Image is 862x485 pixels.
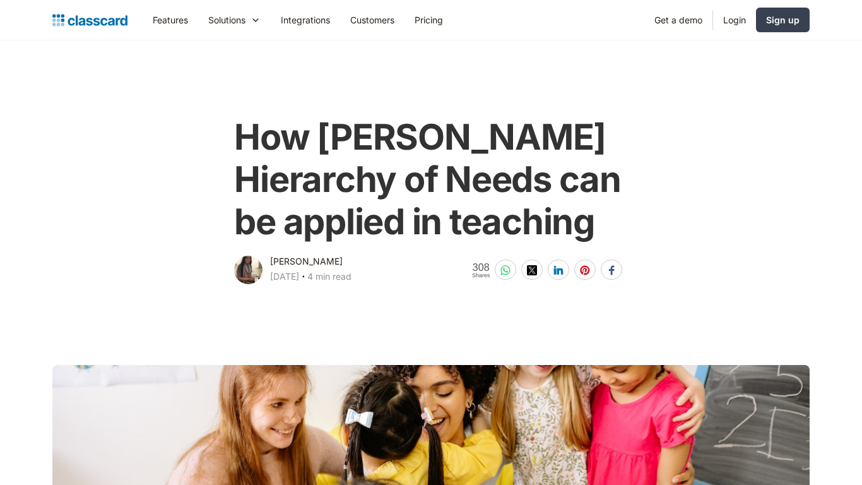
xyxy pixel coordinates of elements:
[472,273,490,278] span: Shares
[234,116,627,244] h1: How [PERSON_NAME] Hierarchy of Needs can be applied in teaching
[270,269,299,284] div: [DATE]
[340,6,404,34] a: Customers
[198,6,271,34] div: Solutions
[580,265,590,275] img: pinterest-white sharing button
[270,254,343,269] div: [PERSON_NAME]
[271,6,340,34] a: Integrations
[644,6,712,34] a: Get a demo
[307,269,351,284] div: 4 min read
[527,265,537,275] img: twitter-white sharing button
[766,13,800,27] div: Sign up
[208,13,245,27] div: Solutions
[756,8,810,32] a: Sign up
[500,265,511,275] img: whatsapp-white sharing button
[143,6,198,34] a: Features
[713,6,756,34] a: Login
[472,262,490,273] span: 308
[606,265,617,275] img: facebook-white sharing button
[404,6,453,34] a: Pricing
[52,11,127,29] a: Logo
[299,269,307,287] div: ‧
[553,265,564,275] img: linkedin-white sharing button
